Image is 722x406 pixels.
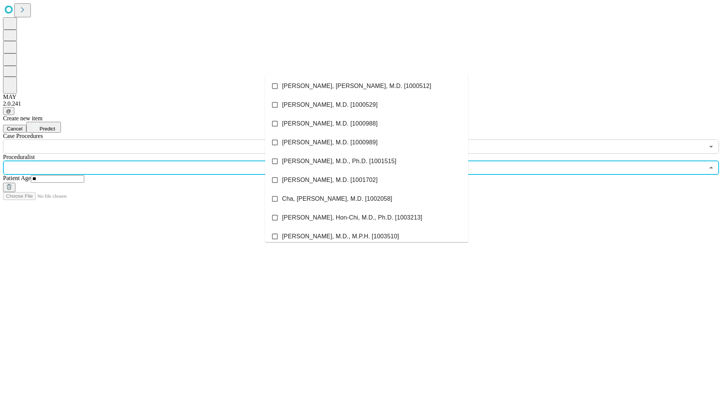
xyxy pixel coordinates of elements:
[3,94,719,100] div: MAY
[3,107,14,115] button: @
[6,108,11,114] span: @
[282,82,431,91] span: [PERSON_NAME], [PERSON_NAME], M.D. [1000512]
[282,232,399,241] span: [PERSON_NAME], M.D., M.P.H. [1003510]
[282,213,422,222] span: [PERSON_NAME], Hon-Chi, M.D., Ph.D. [1003213]
[282,176,378,185] span: [PERSON_NAME], M.D. [1001702]
[3,175,31,181] span: Patient Age
[26,122,61,133] button: Predict
[3,125,26,133] button: Cancel
[282,100,378,109] span: [PERSON_NAME], M.D. [1000529]
[282,119,378,128] span: [PERSON_NAME], M.D. [1000988]
[3,133,43,139] span: Scheduled Procedure
[3,154,35,160] span: Proceduralist
[706,141,716,152] button: Open
[706,162,716,173] button: Close
[7,126,23,132] span: Cancel
[282,194,392,203] span: Cha, [PERSON_NAME], M.D. [1002058]
[3,100,719,107] div: 2.0.241
[3,115,42,121] span: Create new item
[282,157,396,166] span: [PERSON_NAME], M.D., Ph.D. [1001515]
[39,126,55,132] span: Predict
[282,138,378,147] span: [PERSON_NAME], M.D. [1000989]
